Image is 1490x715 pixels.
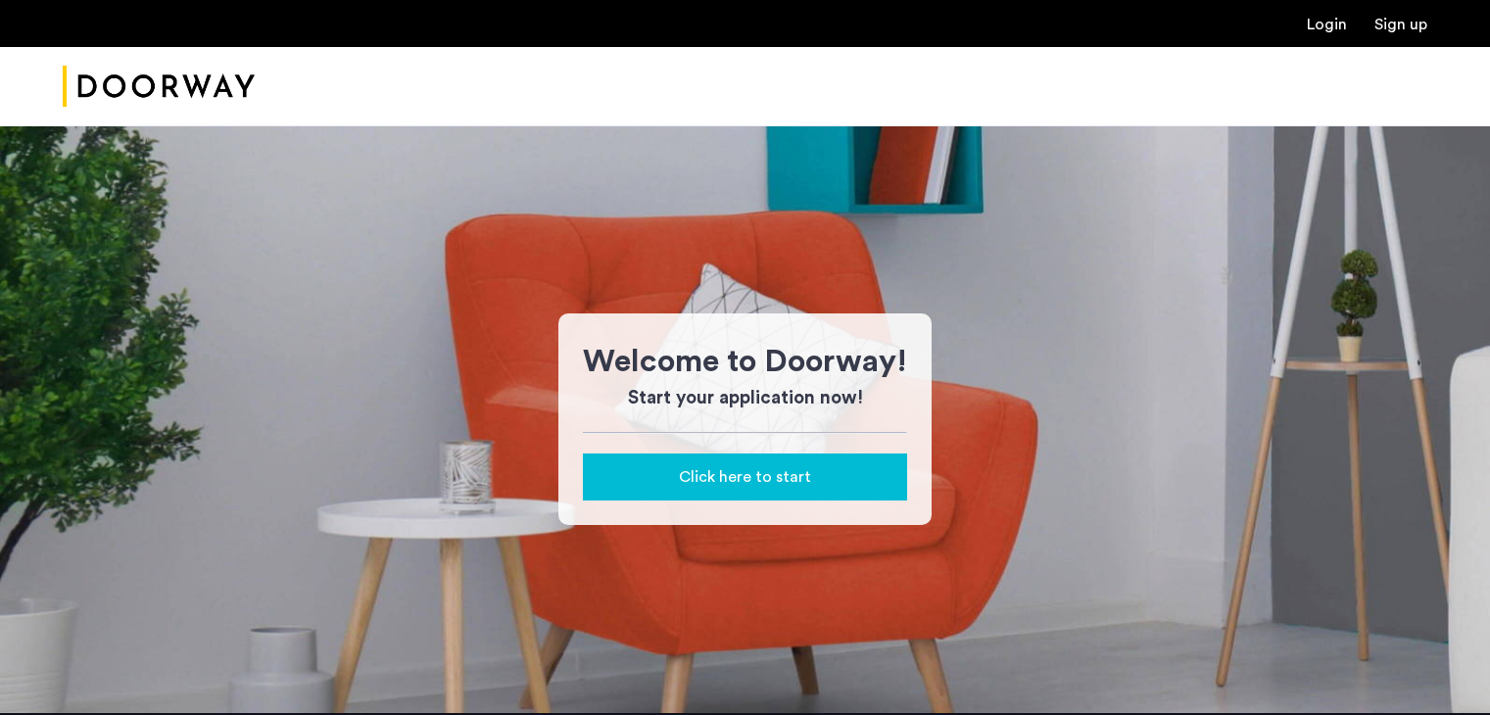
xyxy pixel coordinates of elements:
[583,338,907,385] h1: Welcome to Doorway!
[1374,17,1427,32] a: Registration
[583,385,907,412] h3: Start your application now!
[1307,17,1347,32] a: Login
[63,50,255,123] img: logo
[63,50,255,123] a: Cazamio Logo
[679,465,811,489] span: Click here to start
[583,453,907,500] button: button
